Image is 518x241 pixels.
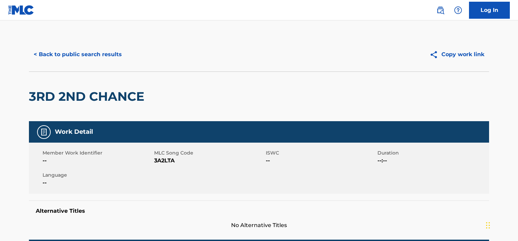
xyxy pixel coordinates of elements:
[377,157,487,165] span: --:--
[43,157,152,165] span: --
[425,46,489,63] button: Copy work link
[484,208,518,241] iframe: Chat Widget
[8,5,34,15] img: MLC Logo
[266,157,376,165] span: --
[451,3,465,17] div: Help
[43,172,152,179] span: Language
[486,215,490,236] div: টেনে আনুন
[454,6,462,14] img: help
[55,128,93,136] h5: Work Detail
[377,149,487,157] span: Duration
[29,221,489,229] span: No Alternative Titles
[154,157,264,165] span: 3A2LTA
[436,6,444,14] img: search
[434,3,447,17] a: Public Search
[266,149,376,157] span: ISWC
[43,179,152,187] span: --
[29,89,148,104] h2: 3RD 2ND CHANCE
[484,208,518,241] div: চ্যাট উইজেট
[430,50,441,59] img: Copy work link
[43,149,152,157] span: Member Work Identifier
[40,128,48,136] img: Work Detail
[469,2,510,19] a: Log In
[29,46,127,63] button: < Back to public search results
[36,208,482,214] h5: Alternative Titles
[154,149,264,157] span: MLC Song Code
